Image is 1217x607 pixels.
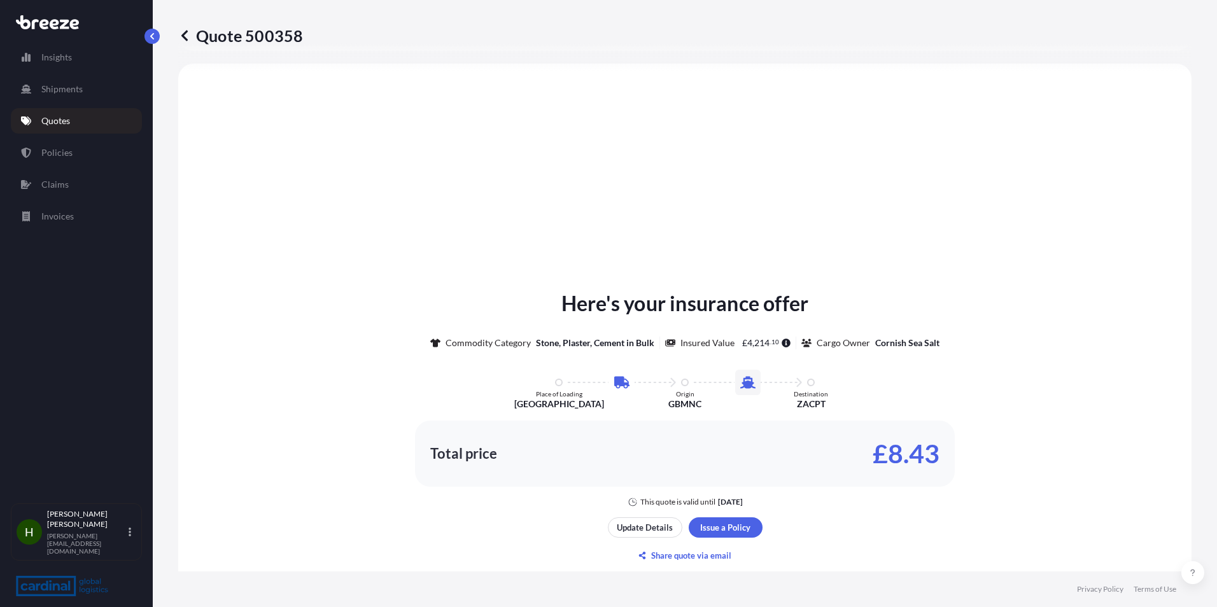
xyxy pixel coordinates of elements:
p: This quote is valid until [640,497,715,507]
p: Quotes [41,115,70,127]
span: , [752,338,754,347]
p: Place of Loading [536,390,582,398]
span: . [770,340,771,344]
p: Here's your insurance offer [561,288,808,319]
p: Invoices [41,210,74,223]
p: Cargo Owner [817,337,870,349]
p: Total price [430,447,497,460]
p: Commodity Category [446,337,531,349]
button: Issue a Policy [689,517,763,538]
a: Invoices [11,204,142,229]
p: [PERSON_NAME][EMAIL_ADDRESS][DOMAIN_NAME] [47,532,126,555]
span: H [25,526,34,538]
p: Policies [41,146,73,159]
a: Quotes [11,108,142,134]
p: GBMNC [668,398,701,410]
a: Terms of Use [1134,584,1176,594]
p: Insights [41,51,72,64]
span: 214 [754,338,770,347]
p: Share quote via email [651,549,731,562]
img: organization-logo [16,576,108,596]
p: Stone, Plaster, Cement in Bulk [536,337,654,349]
p: Quote 500358 [178,25,303,46]
span: 10 [771,340,779,344]
span: 4 [747,338,752,347]
a: Claims [11,172,142,197]
button: Share quote via email [608,545,763,566]
p: ZACPT [797,398,826,410]
p: [DATE] [718,497,743,507]
p: Issue a Policy [700,521,750,534]
p: Claims [41,178,69,191]
p: [PERSON_NAME] [PERSON_NAME] [47,509,126,529]
p: Origin [676,390,694,398]
p: Update Details [617,521,673,534]
button: Update Details [608,517,682,538]
p: Shipments [41,83,83,95]
p: Insured Value [680,337,735,349]
p: [GEOGRAPHIC_DATA] [514,398,604,410]
p: Destination [794,390,828,398]
a: Policies [11,140,142,165]
a: Insights [11,45,142,70]
a: Privacy Policy [1077,584,1123,594]
a: Shipments [11,76,142,102]
p: Cornish Sea Salt [875,337,939,349]
span: £ [742,338,747,347]
p: £8.43 [873,443,939,464]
